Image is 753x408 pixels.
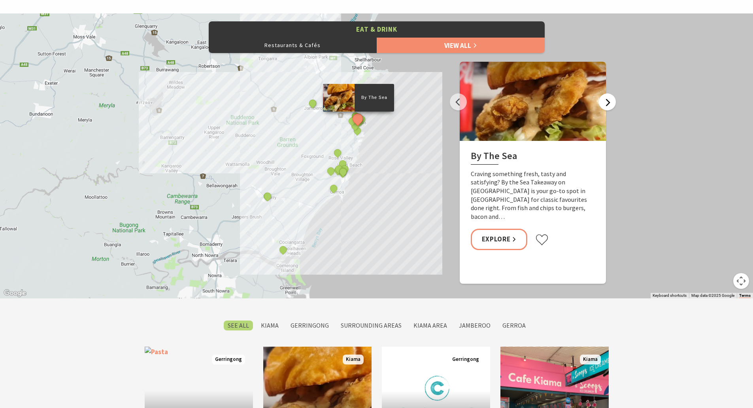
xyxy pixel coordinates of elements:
[580,355,601,364] span: Kiama
[224,321,253,330] label: SEE All
[498,321,530,330] label: Gerroa
[352,125,362,136] button: See detail about Cin Cin Wine Bar
[2,288,28,298] img: Google
[338,167,348,177] button: See detail about Gather. By the Hill
[328,183,338,194] button: See detail about The Blue Swimmer at Seahaven
[739,293,751,298] a: Terms (opens in new tab)
[350,111,365,126] button: See detail about By The Sea
[353,116,363,127] button: See detail about Silica Restaurant and Bar
[450,93,467,110] button: Previous
[471,229,528,250] a: Explore
[355,94,394,101] p: By The Sea
[332,148,342,158] button: See detail about Schottlanders Wagyu Beef
[209,37,377,53] button: Restaurants & Cafés
[307,98,317,108] button: See detail about Jamberoo Pub
[337,321,406,330] label: Surrounding Areas
[209,21,545,38] button: Eat & Drink
[535,234,549,246] button: Click to favourite By The Sea
[653,293,687,298] button: Keyboard shortcuts
[691,293,734,298] span: Map data ©2025 Google
[471,150,595,165] h2: By The Sea
[262,191,272,201] button: See detail about The Dairy Bar
[449,355,482,364] span: Gerringong
[599,93,616,110] button: Next
[347,116,357,126] button: See detail about Green Caffeen
[212,355,245,364] span: Gerringong
[278,245,288,255] button: See detail about Coolangatta Estate
[455,321,494,330] label: Jamberoo
[350,121,360,131] button: See detail about The Brooding Italian
[326,166,336,176] button: See detail about Crooked River Estate
[377,37,545,53] a: View All
[410,321,451,330] label: Kiama Area
[471,170,595,221] p: Craving something fresh, tasty and satisfying? By the Sea Takeaway on [GEOGRAPHIC_DATA] is your g...
[733,273,749,289] button: Map camera controls
[343,355,364,364] span: Kiama
[287,321,333,330] label: Gerringong
[257,321,283,330] label: Kiama
[2,288,28,298] a: Click to see this area on Google Maps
